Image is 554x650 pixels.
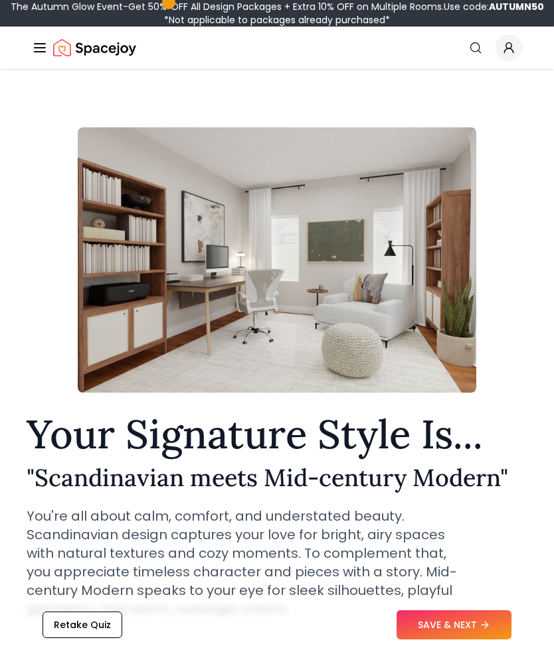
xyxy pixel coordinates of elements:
[53,34,136,61] a: Spacejoy
[27,414,527,454] h1: Your Signature Style Is...
[53,34,136,61] img: Spacejoy Logo
[27,507,473,618] p: You're all about calm, comfort, and understated beauty. Scandinavian design captures your love fo...
[78,127,476,393] img: Scandinavian meets Mid-century Modern Style Example
[27,464,527,491] h2: " Scandinavian meets Mid-century Modern "
[164,13,390,27] span: *Not applicable to packages already purchased*
[32,27,522,69] nav: Global
[397,610,511,639] button: SAVE & NEXT
[43,612,122,638] button: Retake Quiz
